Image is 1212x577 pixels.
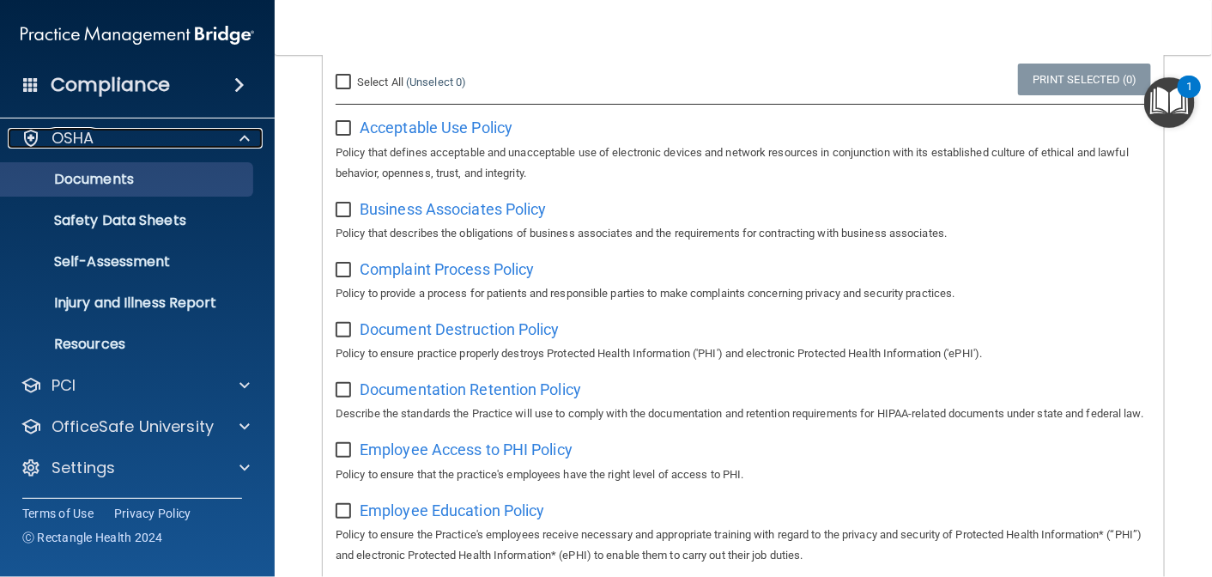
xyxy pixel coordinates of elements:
[360,118,512,137] span: Acceptable Use Policy
[11,171,245,188] p: Documents
[21,458,250,478] a: Settings
[11,295,245,312] p: Injury and Illness Report
[51,73,170,97] h4: Compliance
[336,223,1151,244] p: Policy that describes the obligations of business associates and the requirements for contracting...
[360,501,545,519] span: Employee Education Policy
[52,416,214,437] p: OfficeSafe University
[336,76,355,89] input: Select All (Unselect 0)
[360,380,581,398] span: Documentation Retention Policy
[1144,77,1195,128] button: Open Resource Center, 1 new notification
[114,505,191,522] a: Privacy Policy
[336,283,1151,304] p: Policy to provide a process for patients and responsible parties to make complaints concerning pr...
[21,128,250,149] a: OSHA
[336,143,1151,184] p: Policy that defines acceptable and unacceptable use of electronic devices and network resources i...
[52,128,94,149] p: OSHA
[11,253,245,270] p: Self-Assessment
[360,440,573,459] span: Employee Access to PHI Policy
[21,416,250,437] a: OfficeSafe University
[357,76,403,88] span: Select All
[360,260,534,278] span: Complaint Process Policy
[11,212,245,229] p: Safety Data Sheets
[21,375,250,396] a: PCI
[11,336,245,353] p: Resources
[52,375,76,396] p: PCI
[52,458,115,478] p: Settings
[336,525,1151,566] p: Policy to ensure the Practice's employees receive necessary and appropriate training with regard ...
[22,529,163,546] span: Ⓒ Rectangle Health 2024
[21,18,254,52] img: PMB logo
[406,76,466,88] a: (Unselect 0)
[1018,64,1151,95] a: Print Selected (0)
[22,505,94,522] a: Terms of Use
[360,200,547,218] span: Business Associates Policy
[360,320,560,338] span: Document Destruction Policy
[336,404,1151,424] p: Describe the standards the Practice will use to comply with the documentation and retention requi...
[1186,87,1192,109] div: 1
[336,343,1151,364] p: Policy to ensure practice properly destroys Protected Health Information ('PHI') and electronic P...
[336,465,1151,485] p: Policy to ensure that the practice's employees have the right level of access to PHI.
